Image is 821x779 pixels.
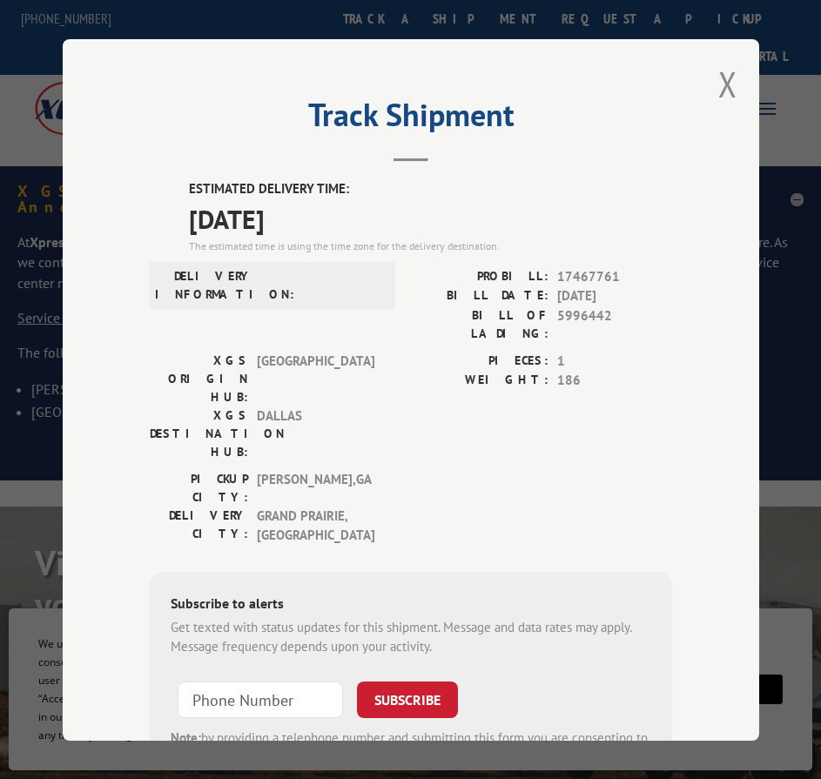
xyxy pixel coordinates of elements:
[150,469,248,506] label: PICKUP CITY:
[189,179,672,199] label: ESTIMATED DELIVERY TIME:
[557,266,672,286] span: 17467761
[411,286,548,306] label: BILL DATE:
[557,371,672,391] span: 186
[189,238,672,253] div: The estimated time is using the time zone for the delivery destination.
[411,371,548,391] label: WEIGHT:
[718,61,737,107] button: Close modal
[155,266,253,303] label: DELIVERY INFORMATION:
[557,306,672,342] span: 5996442
[257,506,374,545] span: GRAND PRAIRIE , [GEOGRAPHIC_DATA]
[257,469,374,506] span: [PERSON_NAME] , GA
[411,266,548,286] label: PROBILL:
[171,617,651,656] div: Get texted with status updates for this shipment. Message and data rates may apply. Message frequ...
[257,351,374,406] span: [GEOGRAPHIC_DATA]
[357,681,458,717] button: SUBSCRIBE
[557,351,672,371] span: 1
[178,681,343,717] input: Phone Number
[150,351,248,406] label: XGS ORIGIN HUB:
[411,306,548,342] label: BILL OF LADING:
[257,406,374,460] span: DALLAS
[150,406,248,460] label: XGS DESTINATION HUB:
[171,592,651,617] div: Subscribe to alerts
[411,351,548,371] label: PIECES:
[171,729,201,745] strong: Note:
[150,103,672,136] h2: Track Shipment
[189,198,672,238] span: [DATE]
[150,506,248,545] label: DELIVERY CITY:
[557,286,672,306] span: [DATE]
